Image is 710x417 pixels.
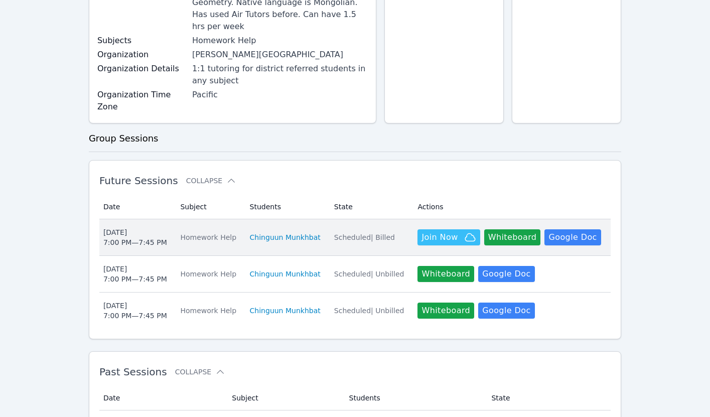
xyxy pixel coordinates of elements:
[103,301,167,321] div: [DATE] 7:00 PM — 7:45 PM
[99,175,178,187] span: Future Sessions
[99,219,611,256] tr: [DATE]7:00 PM—7:45 PMHomework HelpChinguun MunkhbatScheduled| BilledJoin NowWhiteboardGoogle Doc
[250,269,321,279] a: Chinguun Munkhbat
[103,264,167,284] div: [DATE] 7:00 PM — 7:45 PM
[244,195,328,219] th: Students
[250,232,321,242] a: Chinguun Munkhbat
[97,49,186,61] label: Organization
[89,131,621,146] h3: Group Sessions
[97,89,186,113] label: Organization Time Zone
[417,303,474,319] button: Whiteboard
[180,269,237,279] div: Homework Help
[192,49,368,61] div: [PERSON_NAME][GEOGRAPHIC_DATA]
[192,63,368,87] div: 1:1 tutoring for district referred students in any subject
[99,386,226,410] th: Date
[99,293,611,329] tr: [DATE]7:00 PM—7:45 PMHomework HelpChinguun MunkhbatScheduled| UnbilledWhiteboardGoogle Doc
[421,231,458,243] span: Join Now
[99,256,611,293] tr: [DATE]7:00 PM—7:45 PMHomework HelpChinguun MunkhbatScheduled| UnbilledWhiteboardGoogle Doc
[99,366,167,378] span: Past Sessions
[334,307,404,315] span: Scheduled | Unbilled
[97,63,186,75] label: Organization Details
[175,367,225,377] button: Collapse
[250,306,321,316] a: Chinguun Munkhbat
[334,233,395,241] span: Scheduled | Billed
[226,386,343,410] th: Subject
[411,195,611,219] th: Actions
[343,386,486,410] th: Students
[192,89,368,101] div: Pacific
[417,266,474,282] button: Whiteboard
[192,35,368,47] div: Homework Help
[186,176,236,186] button: Collapse
[544,229,601,245] a: Google Doc
[485,386,611,410] th: State
[97,35,186,47] label: Subjects
[180,232,237,242] div: Homework Help
[328,195,412,219] th: State
[174,195,243,219] th: Subject
[99,195,175,219] th: Date
[417,229,480,245] button: Join Now
[478,303,534,319] a: Google Doc
[484,229,541,245] button: Whiteboard
[103,227,167,247] div: [DATE] 7:00 PM — 7:45 PM
[180,306,237,316] div: Homework Help
[334,270,404,278] span: Scheduled | Unbilled
[478,266,534,282] a: Google Doc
